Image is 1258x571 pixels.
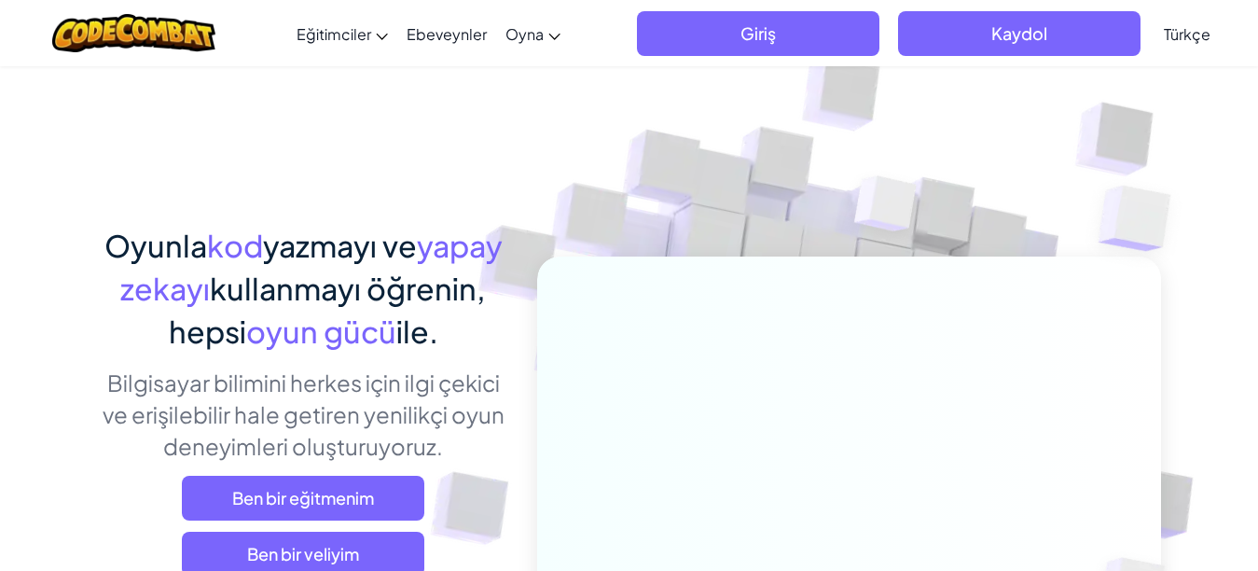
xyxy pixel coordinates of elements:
[1061,140,1223,298] img: Overlap cubes
[169,270,487,350] span: kullanmayı öğrenin, hepsi
[52,14,215,52] img: CodeCombat logo
[637,11,879,56] button: Giriş
[819,139,953,278] img: Overlap cubes
[287,8,397,59] a: Eğitimciler
[207,227,263,264] span: kod
[246,313,396,350] span: oyun gücü
[1164,24,1210,44] span: Türkçe
[297,24,371,44] span: Eğitimciler
[496,8,570,59] a: Oyna
[98,367,509,462] p: Bilgisayar bilimini herkes için ilgi çekici ve erişilebilir hale getiren yenilikçi oyun deneyimle...
[505,24,544,44] span: Oyna
[396,313,438,350] span: ile.
[898,11,1140,56] button: Kaydol
[263,227,417,264] span: yazmayı ve
[104,227,207,264] span: Oyunla
[182,476,424,521] a: Ben bir eğitmenim
[397,8,496,59] a: Ebeveynler
[1154,8,1220,59] a: Türkçe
